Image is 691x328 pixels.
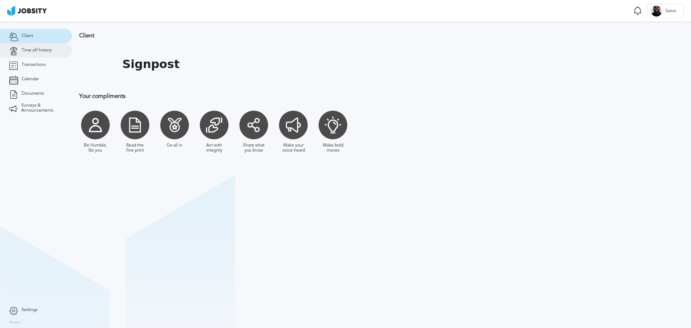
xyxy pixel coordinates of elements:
div: Make your voice heard [281,143,306,153]
div: S [651,6,662,17]
img: ab4bad089aa723f57921c736e9817d99.png [7,6,47,16]
span: Samir [662,9,680,14]
span: Documents [22,91,44,96]
div: Act with integrity [202,143,227,153]
span: Surveys & Announcements [21,103,63,113]
h3: Your compliments [79,93,470,99]
span: Transactions [22,62,46,67]
label: Version: [9,320,22,325]
div: Share what you know [241,143,266,153]
span: Settings [22,307,37,313]
button: SSamir [647,4,684,18]
span: Time off history [22,48,52,53]
div: Make bold moves [320,143,345,153]
span: Client [22,33,33,39]
h3: Client [79,32,470,39]
span: Calendar [22,77,39,82]
div: Read the fine print [122,143,148,153]
h1: Signpost [122,58,180,71]
div: Go all in [167,143,182,148]
div: Be Humble, Be you [83,143,108,153]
